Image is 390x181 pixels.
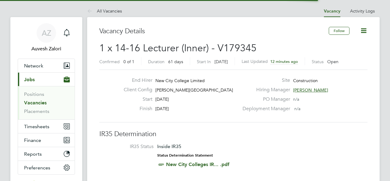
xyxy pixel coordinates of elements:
span: Finance [24,137,41,143]
label: Last Updated [242,59,268,64]
button: Timesheets [18,120,75,133]
a: Activity Logs [350,8,375,14]
label: Site [239,77,290,84]
button: Follow [329,27,349,35]
a: AZAuvesh Zalori [18,23,75,52]
a: Vacancies [24,100,47,106]
strong: Status Determination Statement [157,153,213,157]
label: Status [312,59,324,64]
span: AZ [42,29,51,37]
a: New City Colleges IR... .pdf [166,161,229,167]
label: Finish [119,106,152,112]
span: [PERSON_NAME][GEOGRAPHIC_DATA] [155,87,233,93]
span: Inside IR35 [157,143,181,149]
span: [DATE] [155,106,169,111]
label: Client Config [119,87,152,93]
span: Preferences [24,165,50,171]
h3: Vacancy Details [99,27,329,36]
a: Positions [24,91,44,97]
span: 61 days [168,59,183,64]
div: Jobs [18,86,75,119]
button: Reports [18,147,75,161]
span: New City College Limited [155,78,205,83]
label: Start In [197,59,211,64]
span: Construction [293,78,318,83]
span: Auvesh Zalori [18,45,75,52]
label: Deployment Manager [239,106,290,112]
label: Hiring Manager [239,87,290,93]
label: Start [119,96,152,103]
a: Vacancy [324,9,340,14]
span: [DATE] [155,96,169,102]
label: Confirmed [99,59,120,64]
h3: IR35 Determination [99,130,367,139]
span: n/a [293,96,299,102]
label: End Hirer [119,77,152,84]
a: All Vacancies [87,8,122,14]
label: IR35 Status [105,143,154,150]
span: n/a [294,106,300,111]
label: PO Manager [239,96,290,103]
span: 12 minutes ago [270,59,298,64]
button: Jobs [18,73,75,86]
label: Duration [148,59,165,64]
a: Placements [24,108,49,114]
button: Finance [18,133,75,147]
span: [PERSON_NAME] [293,87,328,93]
span: Open [327,59,339,64]
span: Network [24,63,43,69]
button: Preferences [18,161,75,174]
span: Reports [24,151,42,157]
span: 1 x 14-16 Lecturer (Inner) - V179345 [99,42,257,54]
span: [DATE] [214,59,228,64]
span: Timesheets [24,124,49,129]
span: Jobs [24,77,35,82]
button: Network [18,59,75,72]
span: 0 of 1 [123,59,134,64]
